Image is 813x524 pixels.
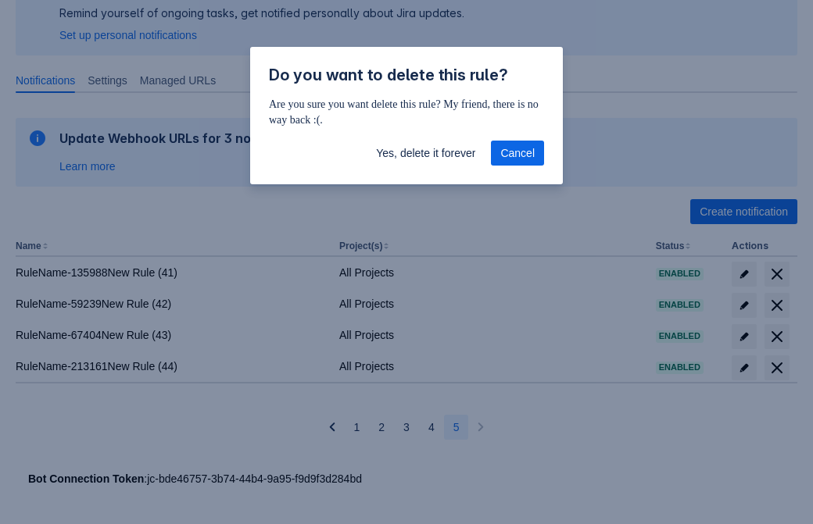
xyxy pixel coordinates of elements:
[367,141,485,166] button: Yes, delete it forever
[269,97,544,128] p: Are you sure you want delete this rule? My friend, there is no way back :(.
[269,66,508,84] span: Do you want to delete this rule?
[491,141,544,166] button: Cancel
[376,141,475,166] span: Yes, delete it forever
[500,141,535,166] span: Cancel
